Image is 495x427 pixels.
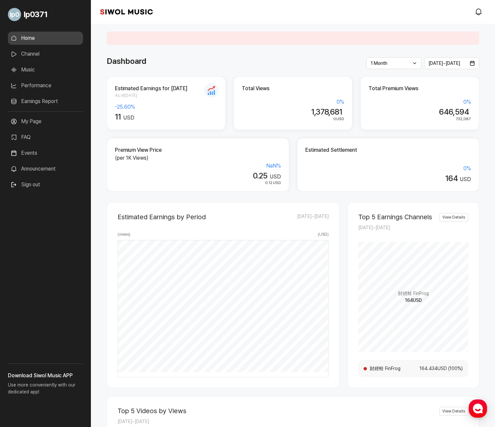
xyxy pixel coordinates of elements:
[242,85,344,93] h2: Total Views
[8,79,83,92] a: Performance
[43,209,85,225] a: Messages
[8,63,83,76] a: Music
[115,85,217,93] h2: Estimated Earnings for [DATE]
[456,117,471,121] span: 732,087
[17,219,28,224] span: Home
[424,57,480,69] button: [DATE]~[DATE]
[118,213,206,221] h2: Estimated Earnings by Period
[2,209,43,225] a: Home
[8,162,83,175] a: Announcement
[370,365,416,372] span: 財經蛙 FinFrog
[118,407,186,415] h2: Top 5 Videos by Views
[115,146,281,154] h2: Premium View Price
[24,9,47,20] span: lp0371
[8,5,83,24] a: Go to My Profile
[115,162,281,170] div: NaN %
[333,117,336,121] span: 0
[97,219,114,224] span: Settings
[107,55,146,67] h1: Dashboard
[8,147,83,160] a: Events
[8,32,83,45] a: Home
[115,112,217,122] div: USD
[8,115,83,128] a: My Page
[115,93,217,98] span: As of [DATE]
[85,209,126,225] a: Settings
[311,107,342,117] span: 1,378,681
[8,178,43,191] button: Sign out
[371,61,387,66] span: 1 Month
[447,365,463,372] span: ( 100 %)
[8,131,83,144] a: FAQ
[318,231,329,237] span: ( USD )
[8,372,83,380] h3: Download Siwol Music APP
[115,180,281,186] div: USD
[115,154,281,162] p: (per 1K Views)
[439,107,469,117] span: 646,594
[115,103,217,111] div: -25.60 %
[358,225,390,230] span: [DATE] ~ [DATE]
[445,173,458,183] span: 164
[305,165,471,173] div: 0 %
[265,180,272,185] span: 0.12
[8,380,83,401] p: Use more conveniently with our dedicated app!
[398,290,429,297] span: 財經蛙 FinFrog
[8,95,83,108] a: Earnings Report
[115,171,281,181] div: USD
[115,112,121,121] span: 11
[305,174,471,183] div: USD
[473,5,486,18] a: modal.notifications
[297,213,329,221] span: [DATE] ~ [DATE]
[118,231,130,237] span: ( views )
[428,61,460,66] span: [DATE] ~ [DATE]
[439,213,468,222] a: View Details
[405,297,422,304] span: 164 USD
[369,98,471,106] div: 0 %
[242,116,344,122] div: USD
[358,213,432,221] h2: Top 5 Earnings Channels
[118,419,149,424] span: [DATE] ~ [DATE]
[305,146,471,154] h2: Estimated Settlement
[8,47,83,61] a: Channel
[55,219,74,224] span: Messages
[416,365,447,372] span: 164.434 USD
[439,407,468,415] a: View Details
[242,98,344,106] div: 0 %
[369,85,471,93] h2: Total Premium Views
[253,171,268,180] span: 0.25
